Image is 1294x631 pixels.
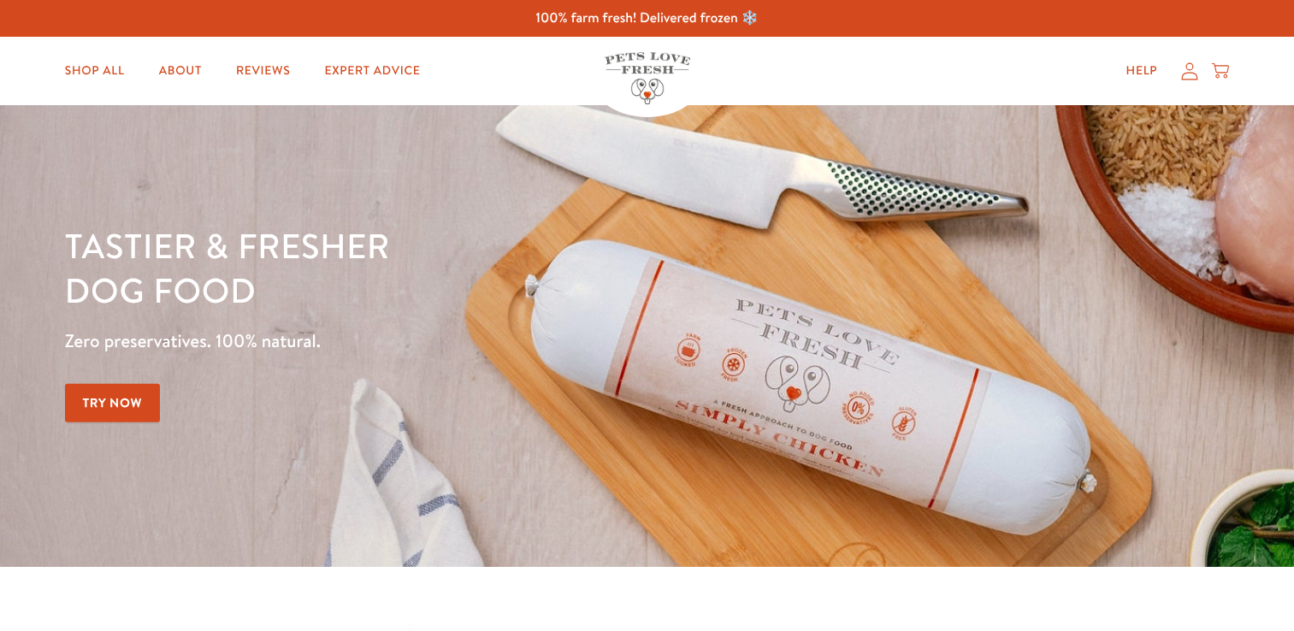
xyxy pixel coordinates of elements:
a: About [145,54,216,88]
a: Shop All [51,54,139,88]
img: Pets Love Fresh [605,52,690,104]
a: Try Now [65,384,161,422]
a: Help [1113,54,1172,88]
a: Reviews [222,54,304,88]
h1: Tastier & fresher dog food [65,223,842,312]
p: Zero preservatives. 100% natural. [65,326,842,357]
a: Expert Advice [310,54,434,88]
